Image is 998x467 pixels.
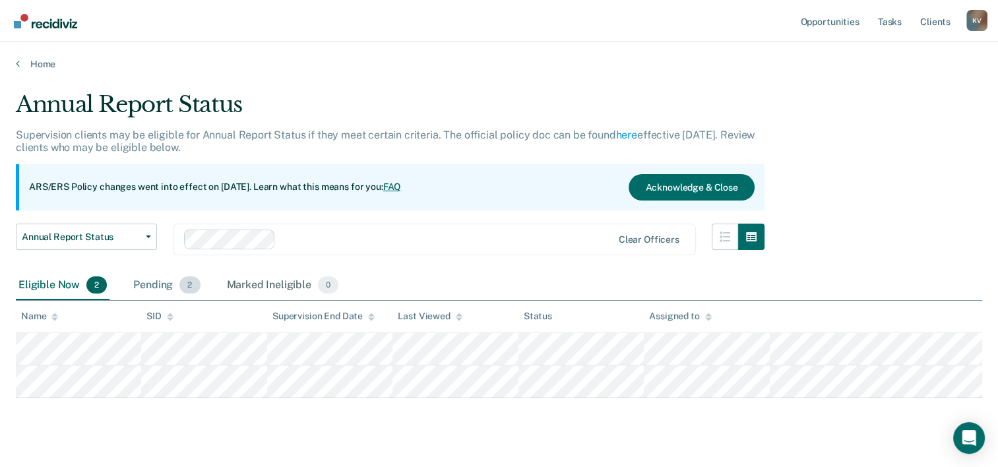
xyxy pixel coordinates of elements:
[16,271,109,300] div: Eligible Now2
[966,10,987,31] button: Profile dropdown button
[953,422,985,454] div: Open Intercom Messenger
[272,311,375,322] div: Supervision End Date
[131,271,203,300] div: Pending2
[318,276,338,294] span: 0
[524,311,552,322] div: Status
[29,181,401,194] p: ARS/ERS Policy changes went into effect on [DATE]. Learn what this means for you:
[16,129,755,154] p: Supervision clients may be eligible for Annual Report Status if they meet certain criteria. The o...
[16,224,157,250] button: Annual Report Status
[383,181,402,192] a: FAQ
[629,174,754,201] button: Acknowledge & Close
[616,129,637,141] a: here
[224,271,342,300] div: Marked Ineligible0
[179,276,200,294] span: 2
[21,311,58,322] div: Name
[966,10,987,31] div: K V
[146,311,173,322] div: SID
[619,234,679,245] div: Clear officers
[22,232,140,243] span: Annual Report Status
[14,14,77,28] img: Recidiviz
[16,58,982,70] a: Home
[398,311,462,322] div: Last Viewed
[16,91,764,129] div: Annual Report Status
[86,276,107,294] span: 2
[649,311,711,322] div: Assigned to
